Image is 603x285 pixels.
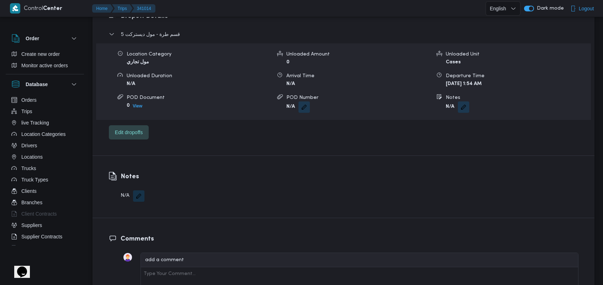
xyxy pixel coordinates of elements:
[446,51,591,58] div: Unloaded Unit
[21,198,42,207] span: Branches
[446,94,591,101] div: Notes
[9,60,81,71] button: Monitor active orders
[21,96,37,104] span: Orders
[286,81,295,86] b: N/A
[9,128,81,140] button: Location Categories
[21,153,43,161] span: Locations
[9,163,81,174] button: Trucks
[286,104,295,109] b: N/A
[112,4,133,13] button: Trips
[7,257,30,278] iframe: chat widget
[109,125,149,139] button: Edit dropoffs
[21,130,66,138] span: Location Categories
[9,174,81,185] button: Truck Types
[446,104,454,109] b: N/A
[6,94,84,248] div: Database
[92,4,113,13] button: Home
[26,34,39,43] h3: Order
[9,231,81,242] button: Supplier Contracts
[579,4,594,13] span: Logout
[446,81,482,86] b: [DATE] 1:54 AM
[127,103,130,108] b: 0
[21,118,49,127] span: live Tracking
[145,256,185,264] div: add a comment
[9,242,81,254] button: Devices
[96,43,591,120] div: قسم طرة - مول ديستركت 5
[21,210,57,218] span: Client Contracts
[286,51,431,58] div: Unloaded Amount
[446,60,461,64] b: Cases
[21,61,68,70] span: Monitor active orders
[534,6,564,11] span: Dark mode
[446,72,591,80] div: Departure Time
[144,270,196,278] div: Type Your Comment...
[21,50,60,58] span: Create new order
[21,141,37,150] span: Drivers
[127,81,135,86] b: N/A
[9,48,81,60] button: Create new order
[127,60,149,64] b: مول تجاري
[131,4,155,13] button: 341014
[115,128,143,137] span: Edit dropoffs
[127,94,271,101] div: POD Document
[9,140,81,151] button: Drivers
[121,190,144,202] div: N/A
[21,175,48,184] span: Truck Types
[21,221,42,229] span: Suppliers
[11,80,78,89] button: Database
[9,185,81,197] button: Clients
[127,51,271,58] div: Location Category
[9,117,81,128] button: live Tracking
[21,244,39,252] span: Devices
[133,104,142,109] b: View
[121,172,144,181] h3: Notes
[21,164,36,173] span: Trucks
[9,151,81,163] button: Locations
[9,106,81,117] button: Trips
[286,72,431,80] div: Arrival Time
[9,208,81,220] button: Client Contracts
[43,6,62,11] b: Center
[9,197,81,208] button: Branches
[21,187,37,195] span: Clients
[286,94,431,101] div: POD Number
[21,107,32,116] span: Trips
[26,80,48,89] h3: Database
[130,102,145,110] button: View
[9,220,81,231] button: Suppliers
[6,48,84,74] div: Order
[9,94,81,106] button: Orders
[109,30,578,38] button: قسم طرة - مول ديستركت 5
[10,3,20,14] img: X8yXhbKr1z7QwAAAABJRU5ErkJggg==
[121,30,180,38] span: قسم طرة - مول ديستركت 5
[567,1,597,16] button: Logout
[127,72,271,80] div: Unloaded Duration
[286,60,290,64] b: 0
[11,34,78,43] button: Order
[21,232,62,241] span: Supplier Contracts
[121,234,578,244] h3: Comments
